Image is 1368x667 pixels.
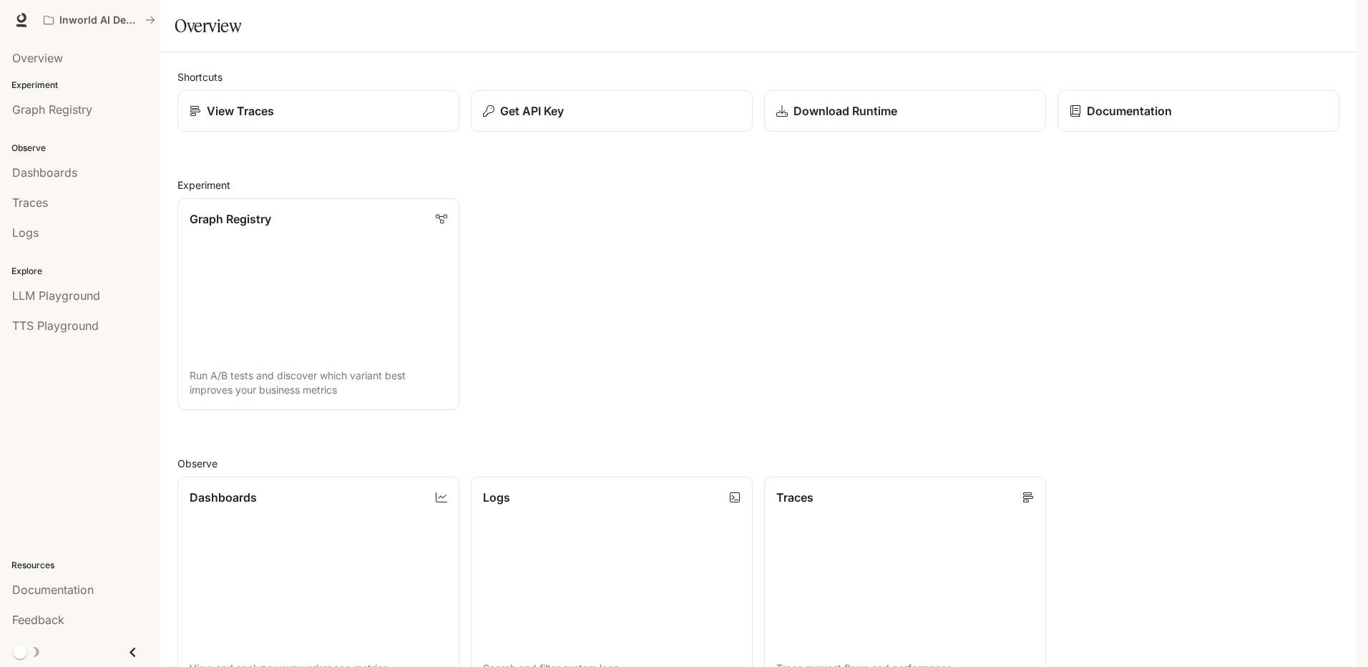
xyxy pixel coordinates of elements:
p: Graph Registry [190,210,271,228]
p: Download Runtime [793,102,897,120]
button: Get API Key [471,90,753,132]
a: Download Runtime [764,90,1046,132]
h2: Shortcuts [177,69,1339,84]
p: Documentation [1087,102,1172,120]
h2: Observe [177,456,1339,471]
h2: Experiment [177,177,1339,193]
a: Documentation [1057,90,1339,132]
p: Logs [483,489,510,506]
p: Run A/B tests and discover which variant best improves your business metrics [190,369,447,397]
p: View Traces [207,102,274,120]
p: Get API Key [500,102,564,120]
p: Inworld AI Demos [59,14,140,26]
h1: Overview [175,11,241,40]
p: Traces [776,489,814,506]
p: Dashboards [190,489,257,506]
button: All workspaces [37,6,162,34]
a: View Traces [177,90,459,132]
a: Graph RegistryRun A/B tests and discover which variant best improves your business metrics [177,198,459,410]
